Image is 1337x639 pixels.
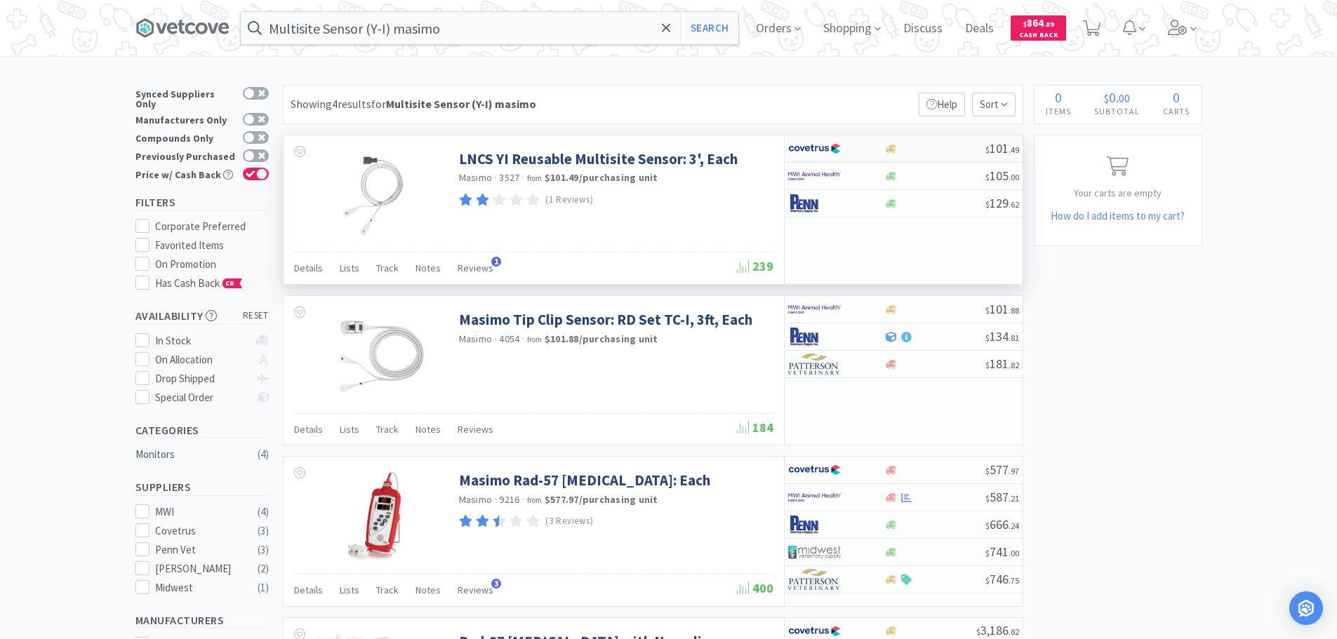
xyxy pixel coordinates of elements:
[458,262,493,274] span: Reviews
[545,193,593,208] p: (1 Reviews)
[340,149,408,241] img: 34124e37ab87467dbc6a08398fa801d7_36979.png
[135,87,236,109] div: Synced Suppliers Only
[459,310,752,329] a: Masimo Tip Clip Sensor: RD Set TC-I, 3ft, Each
[459,332,493,345] a: Masimo
[415,262,441,274] span: Notes
[135,446,249,463] div: Monitors
[788,569,841,590] img: f5e969b455434c6296c6d81ef179fa71_3.png
[155,579,242,596] div: Midwest
[155,370,248,387] div: Drop Shipped
[1009,466,1019,476] span: . 97
[527,335,543,344] span: from
[1009,199,1019,210] span: . 62
[135,168,236,180] div: Price w/ Cash Back
[985,493,990,504] span: $
[985,195,1019,211] span: 129
[985,489,1019,505] span: 587
[985,328,1019,344] span: 134
[459,171,493,184] a: Masimo
[985,172,990,182] span: $
[737,258,773,274] span: 239
[919,93,965,116] p: Help
[788,166,841,187] img: f6b2451649754179b5b4e0c70c3f7cb0_2.png
[1119,91,1130,105] span: 00
[499,493,519,506] span: 9216
[491,579,501,588] span: 3
[1009,548,1019,558] span: . 00
[1035,105,1083,118] h4: Items
[415,584,441,596] span: Notes
[985,305,990,316] span: $
[243,309,269,323] span: reset
[521,493,524,506] span: ·
[1023,16,1054,29] span: 864
[135,612,269,628] h5: Manufacturers
[1009,626,1019,637] span: . 82
[737,580,773,596] span: 400
[1055,88,1062,106] span: 0
[415,423,441,436] span: Notes
[985,516,1019,532] span: 666
[371,97,536,111] span: for
[1009,360,1019,370] span: . 82
[788,138,841,159] img: 77fca1acd8b6420a9015268ca798ef17_1.png
[985,301,1019,317] span: 101
[458,584,493,596] span: Reviews
[527,495,543,505] span: from
[459,149,738,168] a: LNCS YI Reusable Multisite Sensor: 3', Each
[788,299,841,320] img: f6b2451649754179b5b4e0c70c3f7cb0_2.png
[985,462,1019,478] span: 577
[1104,91,1109,105] span: $
[985,140,1019,156] span: 101
[223,279,237,288] span: CB
[491,257,501,267] span: 1
[1009,493,1019,504] span: . 21
[499,332,519,345] span: 4054
[1011,9,1066,47] a: $864.89Cash Back
[1009,520,1019,531] span: . 24
[1109,88,1116,106] span: 0
[155,523,242,539] div: Covetrus
[976,626,980,637] span: $
[985,571,1019,587] span: 746
[155,332,248,349] div: In Stock
[1289,591,1323,625] div: Open Intercom Messenger
[985,168,1019,184] span: 105
[155,560,242,577] div: [PERSON_NAME]
[340,262,359,274] span: Lists
[1044,20,1054,29] span: . 89
[545,332,658,345] strong: $101.88 / purchasing unit
[527,173,543,183] span: from
[1083,90,1152,105] div: .
[1023,20,1027,29] span: $
[155,542,242,558] div: Penn Vet
[972,93,1016,116] span: Sort
[135,479,269,495] h5: Suppliers
[258,560,269,577] div: ( 2 )
[459,493,493,506] a: Masimo
[1019,32,1058,41] span: Cash Back
[376,423,399,436] span: Track
[1009,575,1019,586] span: . 75
[1035,185,1202,201] p: Your carts are empty
[680,12,738,44] button: Search
[155,237,269,254] div: Favorited Items
[737,419,773,436] span: 184
[458,423,493,436] span: Reviews
[521,332,524,345] span: ·
[376,262,399,274] span: Track
[985,575,990,586] span: $
[985,199,990,210] span: $
[258,446,269,463] div: ( 4 )
[545,171,658,184] strong: $101.49 / purchasing unit
[135,149,236,161] div: Previously Purchased
[258,523,269,539] div: ( 3 )
[1009,332,1019,343] span: . 81
[294,584,323,596] span: Details
[135,113,236,125] div: Manufacturers Only
[788,326,841,347] img: e1133ece90fa4a959c5ae41b0808c578_9.png
[135,194,269,210] h5: Filters
[459,471,710,490] a: Masimo Rad-57 [MEDICAL_DATA]: Each
[898,22,948,35] a: Discuss
[346,471,402,562] img: 7201bcfbf4a7483faababcebff9aa3b3_165958.png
